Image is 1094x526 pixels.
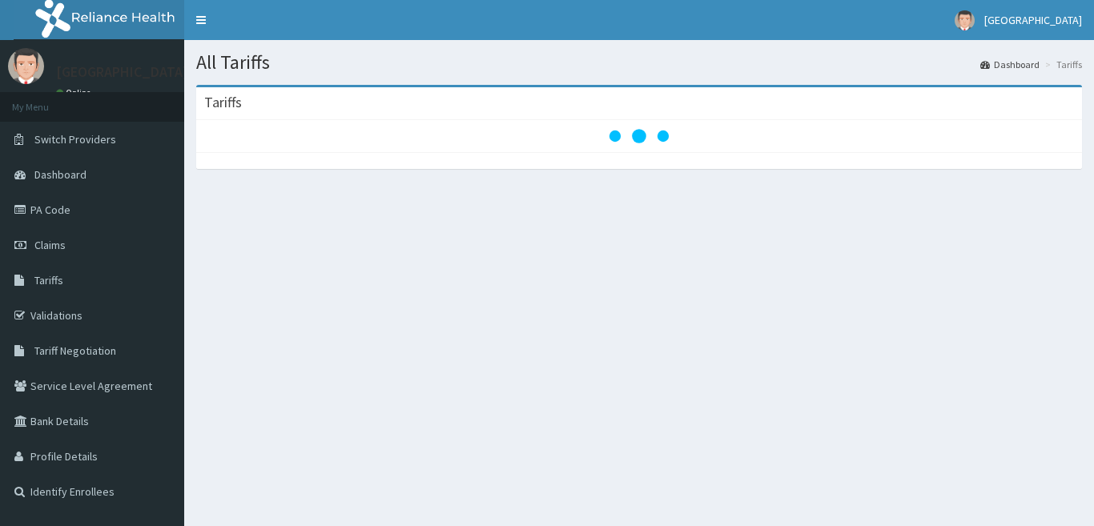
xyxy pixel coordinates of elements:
[34,238,66,252] span: Claims
[34,343,116,358] span: Tariff Negotiation
[196,52,1082,73] h1: All Tariffs
[34,167,86,182] span: Dashboard
[56,87,95,98] a: Online
[607,104,671,168] svg: audio-loading
[8,48,44,84] img: User Image
[204,95,242,110] h3: Tariffs
[1041,58,1082,71] li: Tariffs
[955,10,975,30] img: User Image
[56,65,188,79] p: [GEOGRAPHIC_DATA]
[980,58,1040,71] a: Dashboard
[34,132,116,147] span: Switch Providers
[984,13,1082,27] span: [GEOGRAPHIC_DATA]
[34,273,63,287] span: Tariffs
